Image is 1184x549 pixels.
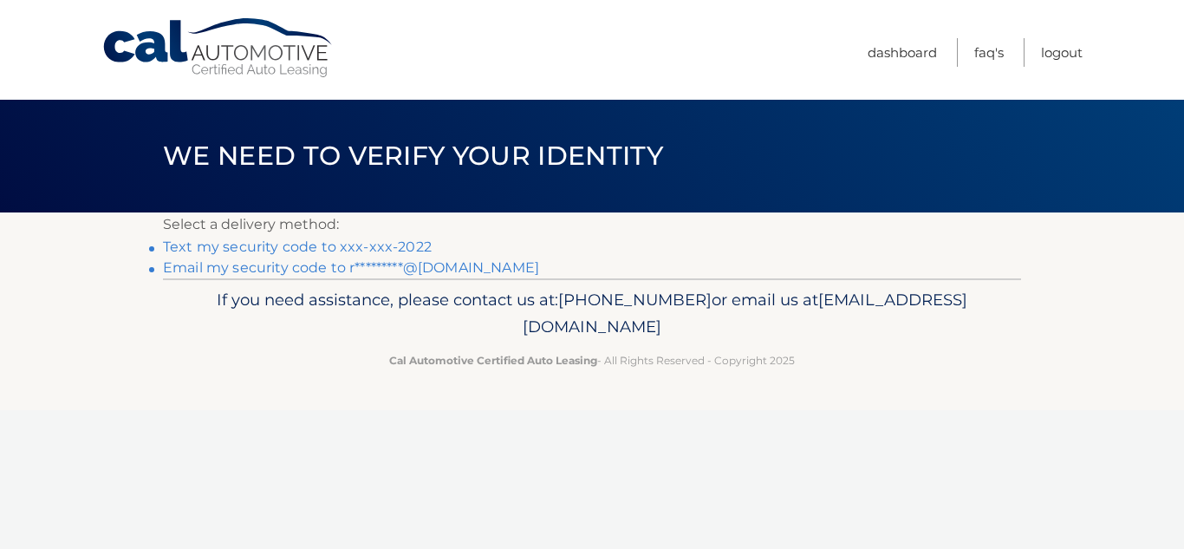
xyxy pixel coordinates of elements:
p: Select a delivery method: [163,212,1021,237]
a: Logout [1041,38,1083,67]
strong: Cal Automotive Certified Auto Leasing [389,354,597,367]
a: Cal Automotive [101,17,335,79]
span: [PHONE_NUMBER] [558,290,712,310]
a: Dashboard [868,38,937,67]
span: We need to verify your identity [163,140,663,172]
a: Text my security code to xxx-xxx-2022 [163,239,432,255]
p: - All Rights Reserved - Copyright 2025 [174,351,1010,369]
a: FAQ's [974,38,1004,67]
p: If you need assistance, please contact us at: or email us at [174,286,1010,342]
a: Email my security code to r*********@[DOMAIN_NAME] [163,259,539,276]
